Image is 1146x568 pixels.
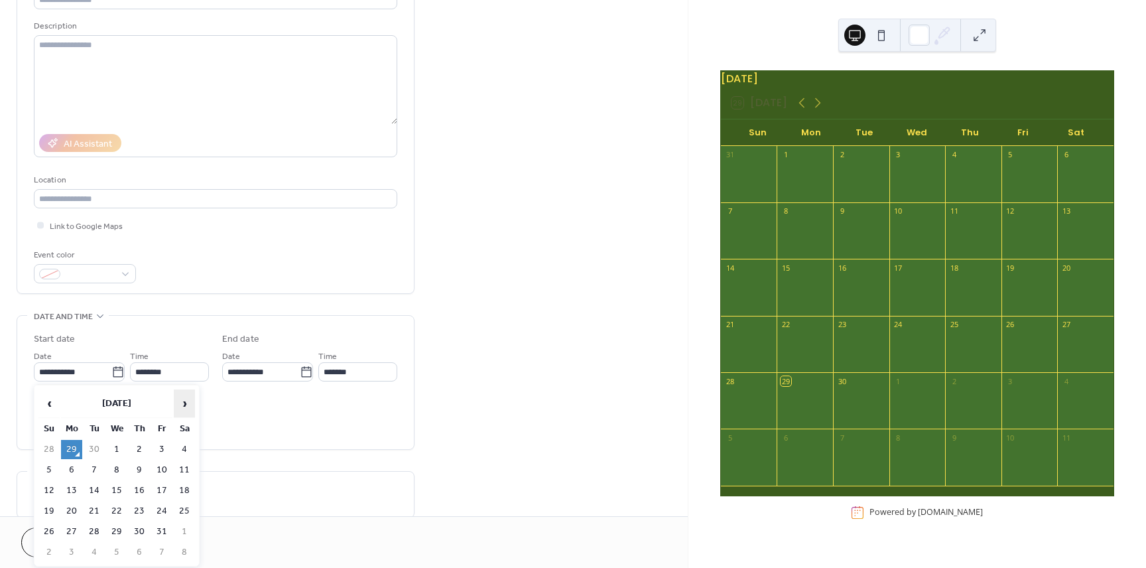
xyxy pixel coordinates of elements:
[61,543,82,562] td: 3
[34,310,93,324] span: Date and time
[837,150,847,160] div: 2
[174,481,195,500] td: 18
[785,119,838,146] div: Mon
[725,263,735,273] div: 14
[944,119,997,146] div: Thu
[129,481,150,500] td: 16
[106,522,127,541] td: 29
[949,320,959,330] div: 25
[129,522,150,541] td: 30
[781,263,791,273] div: 15
[84,481,105,500] td: 14
[38,543,60,562] td: 2
[151,502,172,521] td: 24
[837,376,847,386] div: 30
[1061,150,1071,160] div: 6
[174,440,195,459] td: 4
[1005,320,1015,330] div: 26
[838,119,891,146] div: Tue
[869,507,983,518] div: Powered by
[893,376,903,386] div: 1
[893,263,903,273] div: 17
[174,522,195,541] td: 1
[1005,433,1015,443] div: 10
[837,433,847,443] div: 7
[949,433,959,443] div: 9
[732,119,785,146] div: Sun
[106,502,127,521] td: 22
[781,376,791,386] div: 29
[725,320,735,330] div: 21
[837,263,847,273] div: 16
[949,263,959,273] div: 18
[151,419,172,439] th: Fr
[151,461,172,480] td: 10
[38,502,60,521] td: 19
[781,150,791,160] div: 1
[34,248,133,262] div: Event color
[725,150,735,160] div: 31
[893,206,903,216] div: 10
[174,419,195,439] th: Sa
[1005,206,1015,216] div: 12
[1061,206,1071,216] div: 13
[34,19,395,33] div: Description
[1061,433,1071,443] div: 11
[34,173,395,187] div: Location
[837,206,847,216] div: 9
[1005,150,1015,160] div: 5
[949,150,959,160] div: 4
[893,320,903,330] div: 24
[38,522,60,541] td: 26
[725,433,735,443] div: 5
[39,390,59,417] span: ‹
[61,440,82,459] td: 29
[34,332,75,346] div: Start date
[222,350,240,364] span: Date
[1061,320,1071,330] div: 27
[106,543,127,562] td: 5
[84,461,105,480] td: 7
[61,419,82,439] th: Mo
[129,543,150,562] td: 6
[891,119,944,146] div: Wed
[130,350,149,364] span: Time
[222,332,259,346] div: End date
[1005,263,1015,273] div: 19
[129,461,150,480] td: 9
[151,481,172,500] td: 17
[84,502,105,521] td: 21
[174,543,195,562] td: 8
[84,543,105,562] td: 4
[725,376,735,386] div: 28
[949,376,959,386] div: 2
[151,543,172,562] td: 7
[1061,376,1071,386] div: 4
[781,433,791,443] div: 6
[1061,263,1071,273] div: 20
[38,440,60,459] td: 28
[61,502,82,521] td: 20
[129,419,150,439] th: Th
[38,481,60,500] td: 12
[997,119,1050,146] div: Fri
[151,440,172,459] td: 3
[725,206,735,216] div: 7
[318,350,337,364] span: Time
[837,320,847,330] div: 23
[151,522,172,541] td: 31
[893,433,903,443] div: 8
[106,419,127,439] th: We
[781,206,791,216] div: 8
[106,440,127,459] td: 1
[174,502,195,521] td: 25
[129,502,150,521] td: 23
[106,481,127,500] td: 15
[38,419,60,439] th: Su
[50,220,123,234] span: Link to Google Maps
[21,528,103,557] button: Cancel
[61,390,172,418] th: [DATE]
[38,461,60,480] td: 5
[918,507,983,518] a: [DOMAIN_NAME]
